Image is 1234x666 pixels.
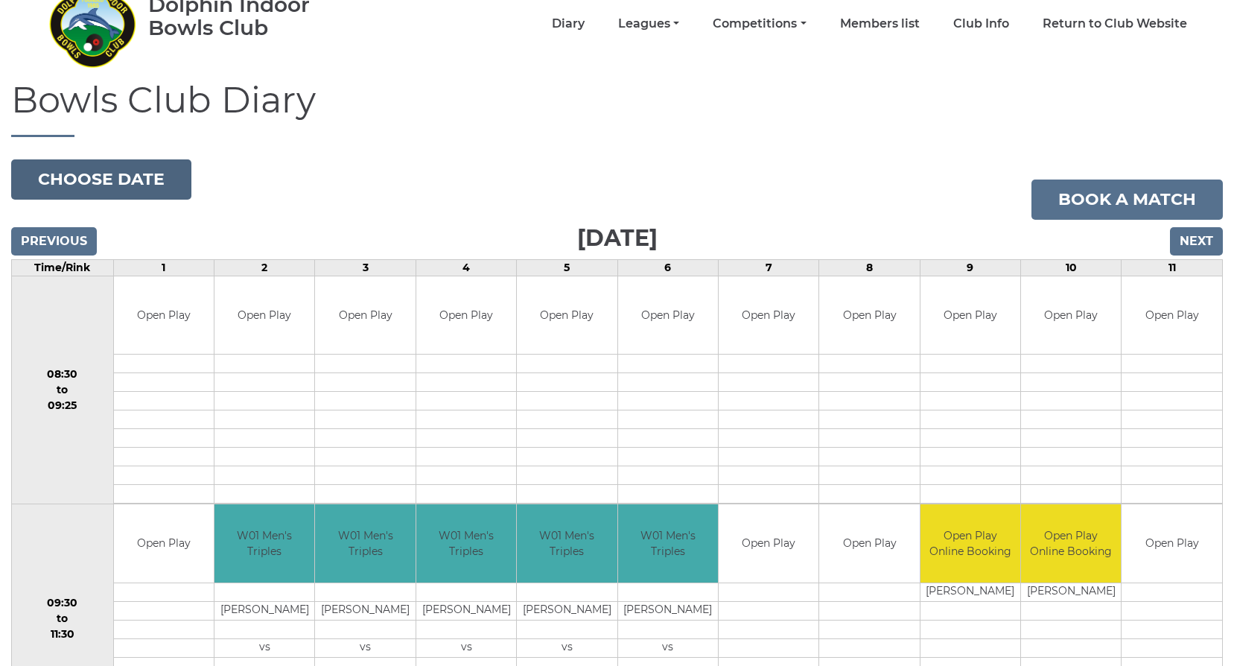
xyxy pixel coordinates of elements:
[416,601,516,620] td: [PERSON_NAME]
[315,638,415,657] td: vs
[315,276,415,355] td: Open Play
[11,159,191,200] button: Choose date
[1122,276,1222,355] td: Open Play
[1031,180,1223,220] a: Book a match
[315,259,416,276] td: 3
[618,638,718,657] td: vs
[11,80,1223,137] h1: Bowls Club Diary
[315,601,415,620] td: [PERSON_NAME]
[618,276,718,355] td: Open Play
[617,259,718,276] td: 6
[618,504,718,583] td: W01 Men's Triples
[618,601,718,620] td: [PERSON_NAME]
[214,638,314,657] td: vs
[416,276,516,355] td: Open Play
[517,259,617,276] td: 5
[920,276,1020,355] td: Open Play
[517,638,617,657] td: vs
[920,259,1020,276] td: 9
[1021,259,1122,276] td: 10
[315,504,415,583] td: W01 Men's Triples
[953,16,1009,32] a: Club Info
[416,504,516,583] td: W01 Men's Triples
[214,601,314,620] td: [PERSON_NAME]
[718,259,818,276] td: 7
[416,638,516,657] td: vs
[1122,504,1222,583] td: Open Play
[416,259,516,276] td: 4
[840,16,920,32] a: Members list
[819,276,919,355] td: Open Play
[920,504,1020,583] td: Open Play Online Booking
[920,583,1020,601] td: [PERSON_NAME]
[12,259,114,276] td: Time/Rink
[819,504,919,583] td: Open Play
[713,16,806,32] a: Competitions
[114,276,214,355] td: Open Play
[1021,276,1121,355] td: Open Play
[618,16,679,32] a: Leagues
[1170,227,1223,256] input: Next
[552,16,585,32] a: Diary
[517,601,617,620] td: [PERSON_NAME]
[12,276,114,504] td: 08:30 to 09:25
[214,259,315,276] td: 2
[819,259,920,276] td: 8
[214,504,314,583] td: W01 Men's Triples
[1043,16,1187,32] a: Return to Club Website
[719,504,818,583] td: Open Play
[113,259,214,276] td: 1
[1021,504,1121,583] td: Open Play Online Booking
[1021,583,1121,601] td: [PERSON_NAME]
[214,276,314,355] td: Open Play
[517,504,617,583] td: W01 Men's Triples
[719,276,818,355] td: Open Play
[11,227,97,256] input: Previous
[517,276,617,355] td: Open Play
[114,504,214,583] td: Open Play
[1122,259,1223,276] td: 11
